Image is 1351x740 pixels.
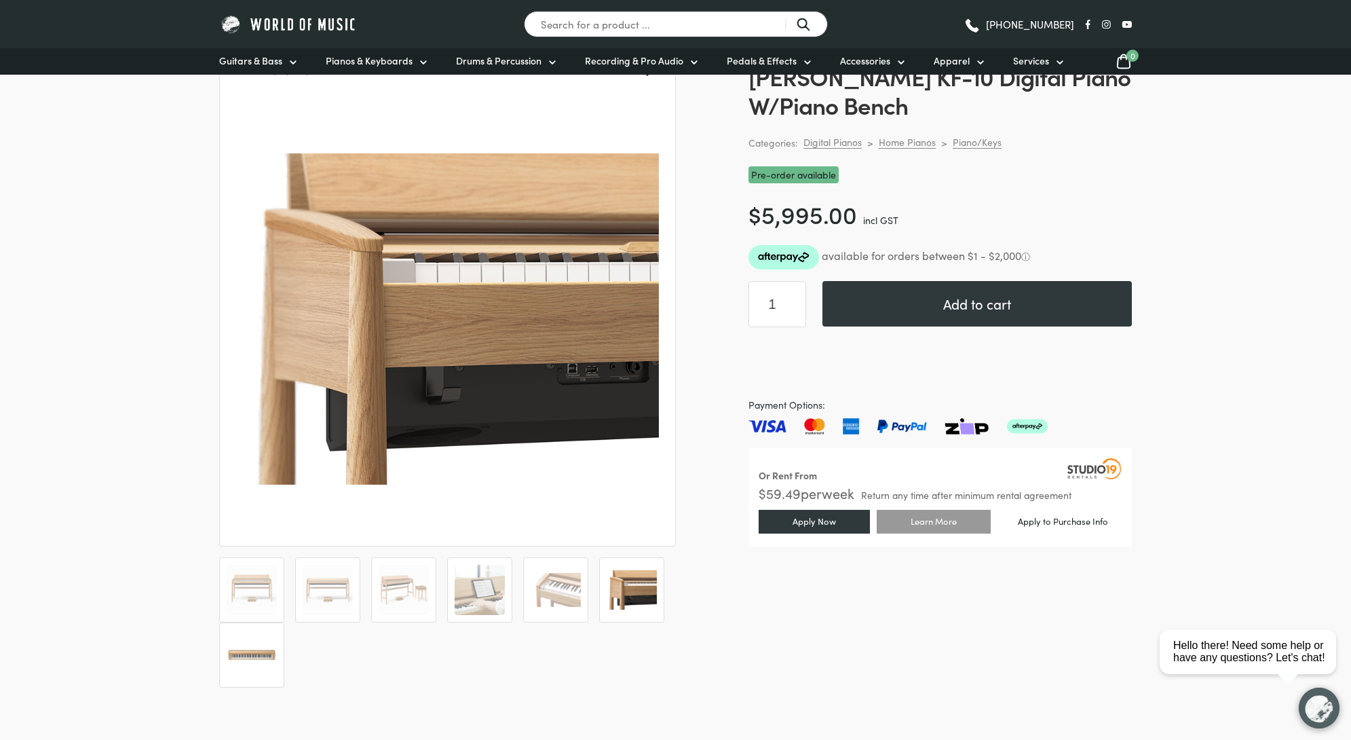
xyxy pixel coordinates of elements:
span: Services [1013,54,1049,68]
div: > [941,136,947,149]
span: Pianos & Keyboards [326,54,413,68]
span: Apparel [934,54,970,68]
a: Digital Pianos [803,136,862,149]
span: Payment Options: [748,397,1132,413]
span: 0 [1126,50,1139,62]
span: Pre-order available [748,166,839,183]
img: Roland Kiyola KF10 [227,630,277,680]
span: Guitars & Bass [219,54,282,68]
input: Search for a product ... [524,11,828,37]
iframe: Chat with our support team [1154,591,1351,740]
span: $ 59.49 [759,483,801,502]
span: $ [748,197,761,230]
h1: [PERSON_NAME] KF-10 Digital Piano W/Piano Bench [748,62,1132,119]
iframe: PayPal [748,344,1132,381]
span: Return any time after minimum rental agreement [861,490,1071,500]
span: per week [801,483,854,502]
img: Roland Kiyola KF10 [379,565,429,615]
img: Roland Kiyola KF10 [531,565,581,615]
a: Apply Now [759,510,870,534]
a: [PHONE_NUMBER] [964,14,1074,35]
a: Learn More [877,510,991,534]
input: Product quantity [748,281,806,327]
button: Add to cart [822,281,1132,327]
span: incl GST [863,213,898,227]
img: World of Music [219,14,358,35]
span: Recording & Pro Audio [585,54,683,68]
span: Accessories [840,54,890,68]
bdi: 5,995.00 [748,197,857,230]
span: Drums & Percussion [456,54,541,68]
img: Roland Kiyola KF10 [455,565,505,615]
img: Pay with Master card, Visa, American Express and Paypal [748,418,1048,434]
div: Or Rent From [759,468,817,483]
img: Roland Kiyola KF10 [227,565,277,615]
span: Categories: [748,135,798,151]
img: Roland Kiyola KF10 [303,565,353,615]
span: Pedals & Effects [727,54,797,68]
img: Studio19 Rentals [1067,458,1122,479]
a: Apply to Purchase Info [997,511,1128,532]
a: Home Pianos [879,136,936,149]
div: > [867,136,873,149]
span: [PHONE_NUMBER] [986,19,1074,29]
a: Piano/Keys [953,136,1002,149]
img: Roland Kiyola KF10 [607,565,657,615]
